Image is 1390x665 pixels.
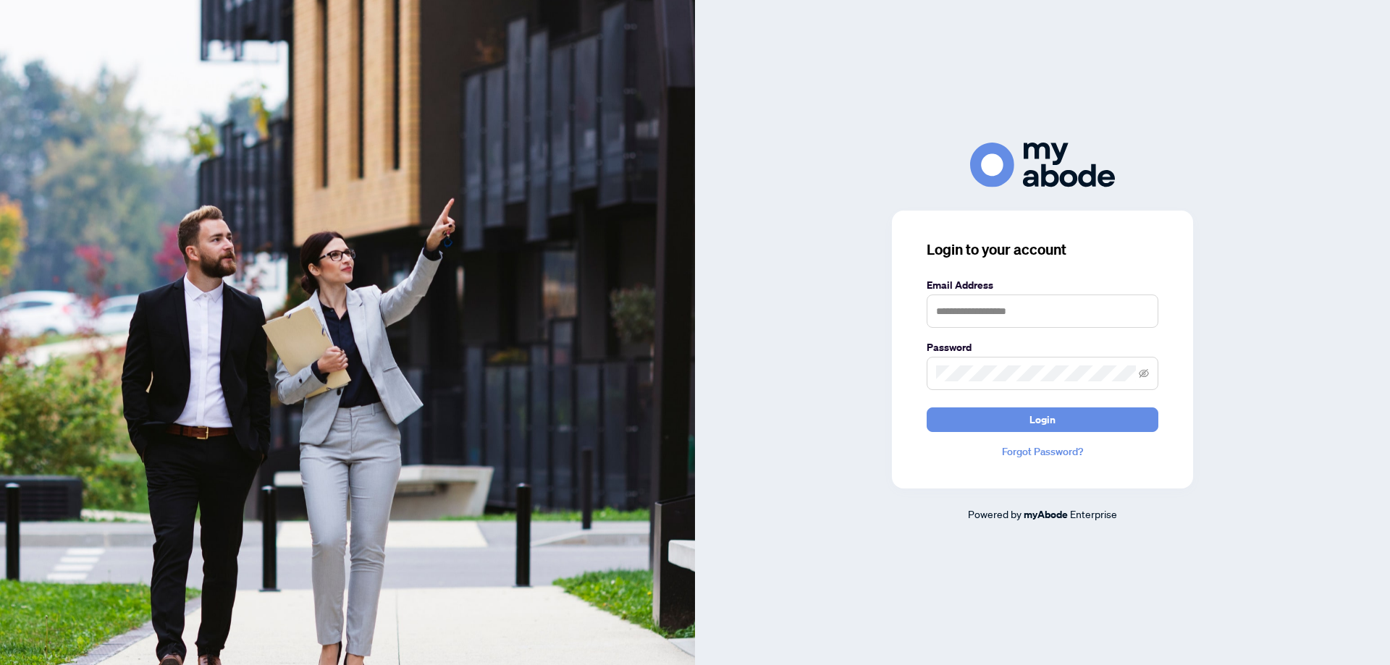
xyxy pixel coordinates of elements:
[927,444,1158,459] a: Forgot Password?
[1139,368,1149,378] span: eye-invisible
[927,407,1158,432] button: Login
[927,339,1158,355] label: Password
[1024,507,1068,522] a: myAbode
[1029,408,1056,431] span: Login
[1070,507,1117,520] span: Enterprise
[927,240,1158,260] h3: Login to your account
[970,143,1115,187] img: ma-logo
[968,507,1022,520] span: Powered by
[927,277,1158,293] label: Email Address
